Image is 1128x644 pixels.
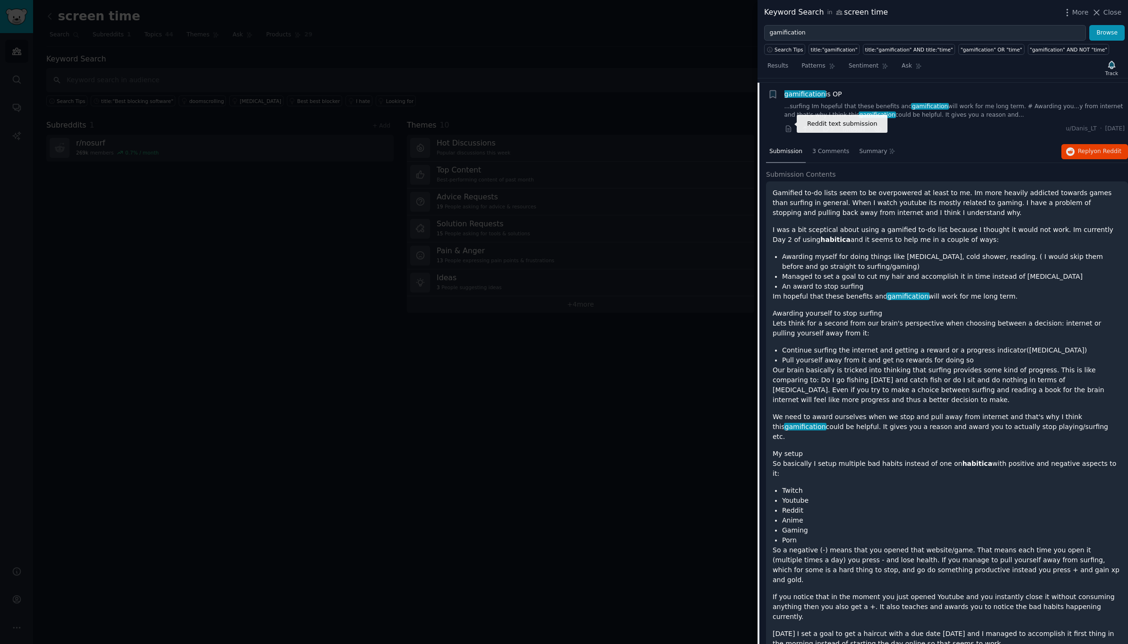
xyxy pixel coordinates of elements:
a: "gamification" OR "time" [958,44,1024,55]
span: gamification [784,423,827,430]
span: Close [1103,8,1121,17]
span: Search Tips [775,46,803,53]
span: 6 [801,125,813,133]
span: gamification [859,112,896,118]
p: I was a bit sceptical about using a gamified to-do list because I thought it would not work. Im c... [773,225,1121,245]
span: Submission [769,147,802,156]
li: Anime [782,515,1121,525]
span: · [796,124,798,134]
a: Ask [898,59,925,78]
strong: habitica [820,236,850,243]
a: ...surfing Im hopeful that these benefits andgamificationwill work for me long term. # Awarding y... [784,103,1125,119]
input: Try a keyword related to your business [764,25,1086,41]
div: "gamification" OR "time" [961,46,1022,53]
button: More [1062,8,1089,17]
span: Sentiment [849,62,878,70]
span: Reply [1078,147,1121,156]
button: Close [1092,8,1121,17]
p: If you notice that in the moment you just opened Youtube and you instantly close it without consu... [773,592,1121,622]
button: Replyon Reddit [1061,144,1128,159]
li: Continue surfing the internet and getting a reward or a progress indicator([MEDICAL_DATA]) [782,345,1121,355]
span: Ask [902,62,912,70]
a: Results [764,59,792,78]
div: title:"gamification" [811,46,858,53]
span: Results [767,62,788,70]
span: in [827,9,832,17]
li: Twitch [782,486,1121,496]
h1: My setup [773,449,1121,459]
li: Porn [782,535,1121,545]
span: is OP [784,89,842,99]
a: gamificationis OP [784,89,842,99]
span: Submission Contents [766,170,836,180]
div: "gamification" AND NOT "time" [1030,46,1107,53]
span: 3 Comments [812,147,849,156]
span: gamification [887,292,929,300]
button: Search Tips [764,44,805,55]
a: Patterns [798,59,838,78]
a: title:"gamification" [809,44,860,55]
div: Track [1105,70,1118,77]
li: An award to stop surfing [782,282,1121,292]
p: Im hopeful that these benefits and will work for me long term. [773,292,1121,301]
div: title:"gamification" AND title:"time" [865,46,953,53]
span: · [837,124,839,134]
span: Patterns [801,62,825,70]
li: Gaming [782,525,1121,535]
span: · [869,124,870,134]
p: Our brain basically is tricked into thinking that surfing provides some kind of progress. This is... [773,365,1121,405]
li: Managed to set a goal to cut my hair and accomplish it in time instead of [MEDICAL_DATA] [782,272,1121,282]
h1: Awarding yourself to stop surfing [773,309,1121,318]
p: Gamified to-do lists seem to be overpowered at least to me. Im more heavily addicted towards game... [773,188,1121,218]
a: "gamification" AND NOT "time" [1028,44,1110,55]
p: Lets think for a second from our brain's perspective when choosing between a decision: internet o... [773,318,1121,338]
span: [DATE] [1105,125,1125,133]
button: Browse [1089,25,1125,41]
li: Reddit [782,506,1121,515]
span: gamification [911,103,949,110]
a: title:"gamification" AND title:"time" [863,44,955,55]
p: So basically I setup multiple bad habits instead of one on with positive and negative aspects to it: [773,459,1121,479]
p: We need to award ourselves when we stop and pull away from internet and that's why I think this c... [773,412,1121,442]
li: Pull yourself away from it and get no rewards for doing so [782,355,1121,365]
span: gamification [784,90,826,98]
span: r/nosurf [843,126,865,133]
li: Youtube [782,496,1121,506]
li: Awarding myself for doing things like [MEDICAL_DATA], cold shower, reading. ( I would skip them b... [782,252,1121,272]
strong: habitica [962,460,992,467]
span: Summary [859,147,887,156]
span: u/Danis_LT [1066,125,1097,133]
span: · [817,124,818,134]
button: Track [1102,58,1121,78]
div: Keyword Search screen time [764,7,888,18]
span: More [1072,8,1089,17]
span: on Reddit [1094,148,1121,155]
a: Sentiment [845,59,892,78]
span: 3 [822,125,834,133]
span: · [1100,125,1102,133]
p: So a negative (-) means that you opened that website/game. That means each time you open it (mult... [773,545,1121,585]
